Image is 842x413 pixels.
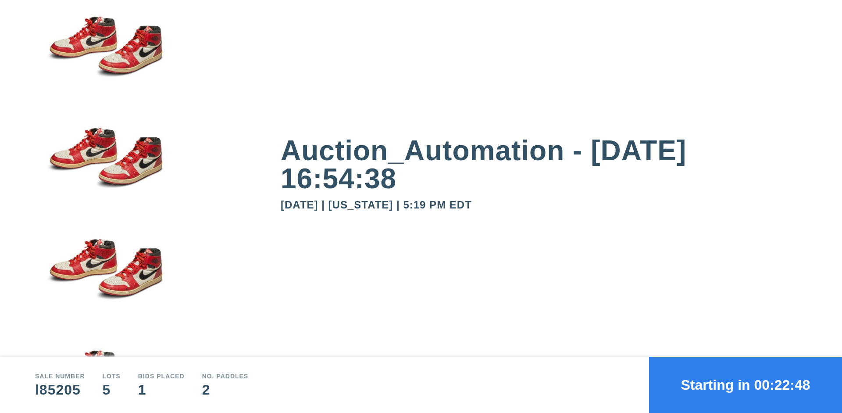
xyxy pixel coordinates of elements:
div: No. Paddles [202,373,249,379]
button: Starting in 00:22:48 [649,357,842,413]
div: l85205 [35,383,85,397]
div: Lots [103,373,121,379]
img: small [35,248,175,359]
div: 2 [202,383,249,397]
div: 5 [103,383,121,397]
img: small [35,137,175,248]
div: Auction_Automation - [DATE] 16:54:38 [281,136,807,193]
div: Bids Placed [138,373,185,379]
div: 1 [138,383,185,397]
div: Sale number [35,373,85,379]
div: [DATE] | [US_STATE] | 5:19 PM EDT [281,200,807,210]
img: small [35,25,175,137]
